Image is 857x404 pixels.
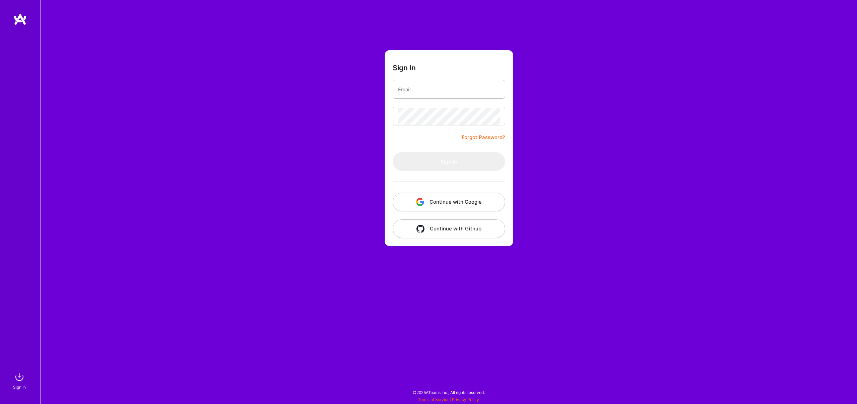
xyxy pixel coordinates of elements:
button: Sign In [393,152,505,171]
div: © 2025 ATeams Inc., All rights reserved. [40,384,857,401]
img: sign in [13,370,26,384]
button: Continue with Github [393,219,505,238]
a: Forgot Password? [462,133,505,141]
img: icon [416,198,424,206]
span: | [418,397,479,402]
input: Email... [398,81,500,98]
a: Privacy Policy [452,397,479,402]
button: Continue with Google [393,193,505,211]
a: Terms of Service [418,397,450,402]
img: icon [416,225,424,233]
a: sign inSign In [14,370,26,391]
div: Sign In [13,384,26,391]
h3: Sign In [393,64,416,72]
img: logo [13,13,27,25]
